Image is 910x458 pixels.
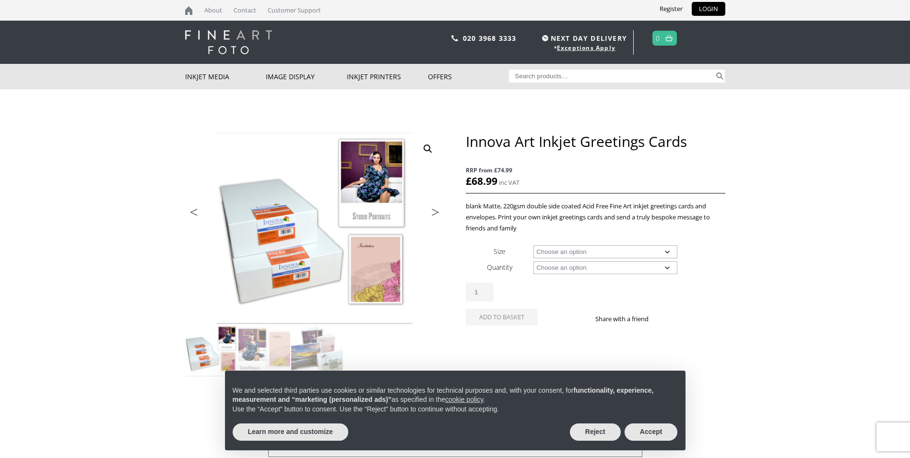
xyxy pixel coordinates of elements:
[466,133,725,150] h1: Innova Art Inkjet Greetings Cards
[466,165,725,176] span: RRP from £74.99
[419,140,437,157] a: View full-screen image gallery
[185,64,266,89] a: Inkjet Media
[625,423,678,441] button: Accept
[683,315,691,323] img: email sharing button
[660,315,668,323] img: facebook sharing button
[233,386,654,404] strong: functionality, experience, measurement and “marketing (personalized ads)”
[714,70,725,83] button: Search
[233,405,678,414] p: Use the “Accept” button to consent. Use the “Reject” button to continue without accepting.
[692,2,725,16] a: LOGIN
[652,2,690,16] a: Register
[238,325,290,376] img: Innova Art Inkjet Greetings Cards - Image 2
[266,64,347,89] a: Image Display
[540,33,627,44] span: NEXT DAY DELIVERY
[595,313,660,325] p: Share with a friend
[463,34,517,43] a: 020 3968 3333
[570,423,621,441] button: Reject
[466,283,494,301] input: Product quantity
[466,174,497,188] bdi: 68.99
[487,263,512,272] label: Quantity
[217,363,693,458] div: Notice
[233,386,678,405] p: We and selected third parties use cookies or similar technologies for technical purposes and, wit...
[509,70,714,83] input: Search products…
[466,309,538,325] button: Add to basket
[347,64,428,89] a: Inkjet Printers
[672,315,679,323] img: twitter sharing button
[656,31,660,45] a: 0
[451,35,458,41] img: phone.svg
[542,35,548,41] img: time.svg
[665,35,673,41] img: basket.svg
[466,174,472,188] span: £
[494,247,506,256] label: Size
[185,30,272,54] img: logo-white.svg
[186,325,237,376] img: Innova Art Inkjet Greetings Cards
[466,201,725,234] p: blank Matte, 220gsm double side coated Acid Free Fine Art inkjet greetings cards and envelopes. P...
[445,396,483,403] a: cookie policy
[185,133,444,324] img: Innova Art Inkjet Greetings Cards
[291,325,343,376] img: Innova Art Inkjet Greetings Cards - Image 3
[233,423,348,441] button: Learn more and customize
[557,44,615,52] a: Exceptions Apply
[428,64,509,89] a: Offers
